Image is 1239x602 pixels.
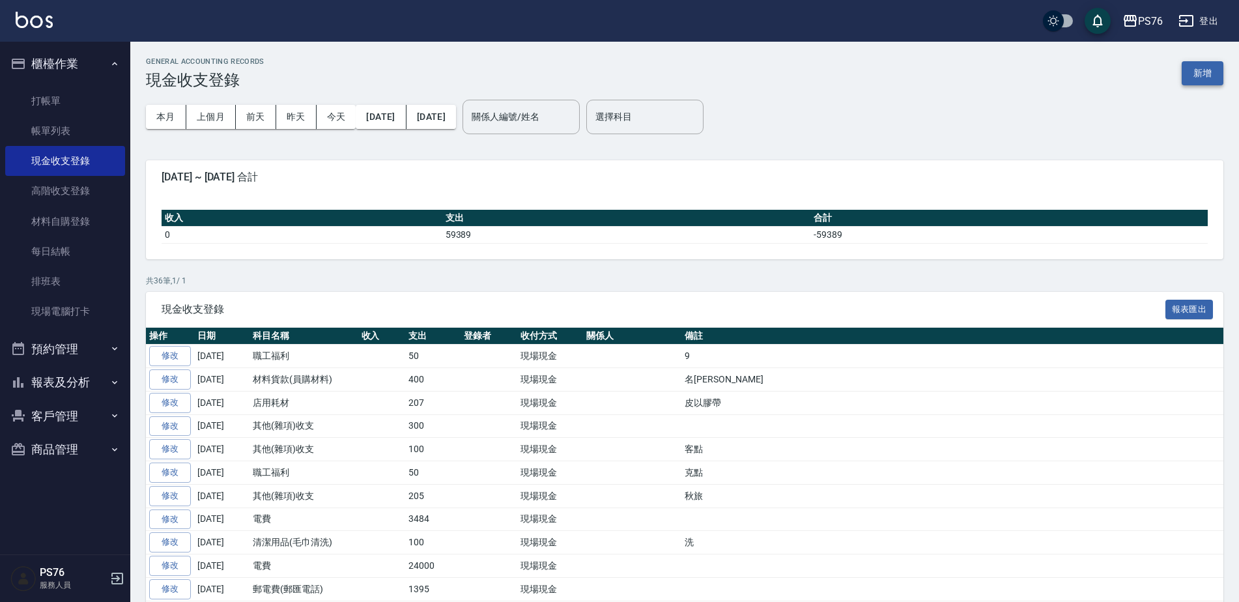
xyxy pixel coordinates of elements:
td: 克點 [681,461,1223,485]
button: PS76 [1117,8,1168,35]
img: Person [10,566,36,592]
td: 207 [405,391,461,414]
td: 其他(雜項)收支 [249,414,358,438]
td: 現場現金 [517,345,583,368]
button: 新增 [1182,61,1223,85]
a: 修改 [149,346,191,366]
a: 帳單列表 [5,116,125,146]
a: 高階收支登錄 [5,176,125,206]
h3: 現金收支登錄 [146,71,264,89]
td: 名[PERSON_NAME] [681,368,1223,392]
td: 24000 [405,554,461,578]
button: [DATE] [356,105,406,129]
a: 材料自購登錄 [5,207,125,236]
button: save [1085,8,1111,34]
a: 打帳單 [5,86,125,116]
a: 修改 [149,509,191,530]
td: [DATE] [194,345,249,368]
th: 備註 [681,328,1223,345]
td: 清潔用品(毛巾清洗) [249,531,358,554]
p: 服務人員 [40,579,106,591]
td: 現場現金 [517,414,583,438]
td: 100 [405,438,461,461]
td: 現場現金 [517,577,583,601]
td: 客點 [681,438,1223,461]
th: 合計 [810,210,1208,227]
td: 300 [405,414,461,438]
a: 現場電腦打卡 [5,296,125,326]
td: 現場現金 [517,554,583,578]
td: 1395 [405,577,461,601]
td: -59389 [810,226,1208,243]
td: 400 [405,368,461,392]
th: 支出 [442,210,810,227]
button: 昨天 [276,105,317,129]
h2: GENERAL ACCOUNTING RECORDS [146,57,264,66]
td: 50 [405,345,461,368]
td: 3484 [405,508,461,531]
td: 現場現金 [517,438,583,461]
td: [DATE] [194,554,249,578]
th: 日期 [194,328,249,345]
th: 登錄者 [461,328,517,345]
button: 客戶管理 [5,399,125,433]
h5: PS76 [40,566,106,579]
td: 現場現金 [517,484,583,508]
button: 今天 [317,105,356,129]
th: 科目名稱 [249,328,358,345]
a: 修改 [149,463,191,483]
button: [DATE] [406,105,456,129]
span: [DATE] ~ [DATE] 合計 [162,171,1208,184]
td: 職工福利 [249,461,358,485]
a: 現金收支登錄 [5,146,125,176]
td: 秋旅 [681,484,1223,508]
th: 關係人 [583,328,681,345]
button: 櫃檯作業 [5,47,125,81]
th: 收入 [358,328,406,345]
a: 修改 [149,579,191,599]
th: 收付方式 [517,328,583,345]
p: 共 36 筆, 1 / 1 [146,275,1223,287]
td: 50 [405,461,461,485]
td: 現場現金 [517,508,583,531]
button: 上個月 [186,105,236,129]
td: [DATE] [194,368,249,392]
td: [DATE] [194,508,249,531]
td: 100 [405,531,461,554]
button: 前天 [236,105,276,129]
button: 預約管理 [5,332,125,366]
a: 修改 [149,486,191,506]
a: 報表匯出 [1165,302,1214,315]
a: 新增 [1182,66,1223,79]
td: 其他(雜項)收支 [249,484,358,508]
a: 修改 [149,369,191,390]
td: 9 [681,345,1223,368]
td: 皮以膠帶 [681,391,1223,414]
td: [DATE] [194,414,249,438]
td: 0 [162,226,442,243]
a: 修改 [149,532,191,552]
button: 登出 [1173,9,1223,33]
span: 現金收支登錄 [162,303,1165,316]
td: [DATE] [194,461,249,485]
img: Logo [16,12,53,28]
td: 205 [405,484,461,508]
td: 店用耗材 [249,391,358,414]
div: PS76 [1138,13,1163,29]
td: [DATE] [194,484,249,508]
td: 郵電費(郵匯電話) [249,577,358,601]
td: 洗 [681,531,1223,554]
td: 其他(雜項)收支 [249,438,358,461]
a: 排班表 [5,266,125,296]
td: 現場現金 [517,391,583,414]
a: 每日結帳 [5,236,125,266]
a: 修改 [149,416,191,437]
button: 本月 [146,105,186,129]
button: 報表及分析 [5,365,125,399]
td: 現場現金 [517,531,583,554]
td: [DATE] [194,577,249,601]
th: 支出 [405,328,461,345]
th: 收入 [162,210,442,227]
td: 材料貨款(員購材料) [249,368,358,392]
td: 職工福利 [249,345,358,368]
